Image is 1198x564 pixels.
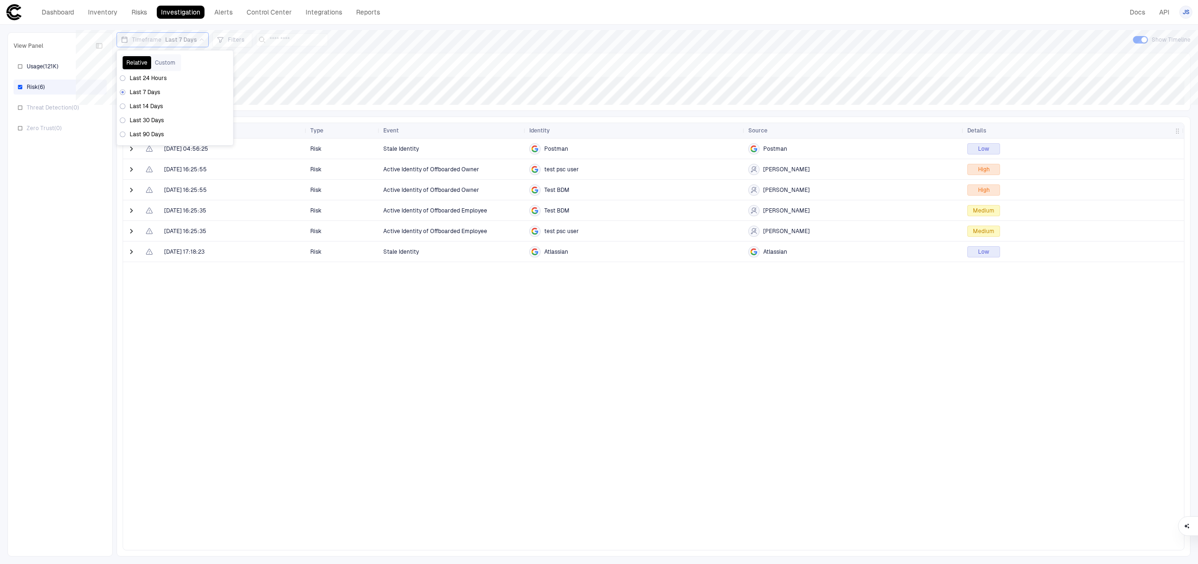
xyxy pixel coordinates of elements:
[130,131,164,138] span: Last 90 Days
[978,166,990,173] span: High
[164,145,208,153] div: 11/08/2025 03:56:25 (GMT+00:00 UTC)
[242,6,296,19] a: Control Center
[132,36,161,44] span: Timeframe
[763,166,810,173] span: [PERSON_NAME]
[151,56,179,69] button: Custom
[967,127,986,134] span: Details
[164,186,207,194] div: 05/08/2025 15:25:55 (GMT+00:00 UTC)
[973,227,994,235] span: Medium
[164,207,206,214] div: 05/08/2025 15:25:35 (GMT+00:00 UTC)
[164,227,206,235] div: 05/08/2025 15:25:35 (GMT+00:00 UTC)
[352,6,384,19] a: Reports
[544,145,568,153] span: Postman
[763,248,787,256] span: Atlassian
[310,242,376,261] span: Risk
[27,83,45,91] span: Risk ( 6 )
[383,249,419,255] span: Stale Identity
[544,207,570,214] span: Test BDM
[127,6,151,19] a: Risks
[544,166,579,173] span: test psc user
[228,36,244,44] span: Filters
[383,146,419,152] span: Stale Identity
[383,207,487,214] span: Active Identity of Offboarded Employee
[1152,36,1191,44] span: Show Timeline
[130,74,167,82] span: Last 24 Hours
[123,56,151,69] button: Relative
[763,207,810,214] span: [PERSON_NAME]
[164,248,205,256] div: 04/08/2025 16:18:23 (GMT+00:00 UTC)
[544,248,568,256] span: Atlassian
[130,88,160,96] span: Last 7 Days
[973,207,994,214] span: Medium
[763,145,787,153] span: Postman
[301,6,346,19] a: Integrations
[1125,6,1149,19] a: Docs
[1183,8,1190,16] span: JS
[978,186,990,194] span: High
[544,186,570,194] span: Test BDM
[310,160,376,179] span: Risk
[978,248,989,256] span: Low
[164,207,206,214] span: [DATE] 16:25:35
[210,6,237,19] a: Alerts
[978,145,989,153] span: Low
[383,127,399,134] span: Event
[310,139,376,158] span: Risk
[164,145,208,153] span: [DATE] 04:56:25
[383,228,487,234] span: Active Identity of Offboarded Employee
[165,36,197,44] span: Last 7 Days
[164,186,207,194] span: [DATE] 16:25:55
[310,127,323,134] span: Type
[130,117,164,124] span: Last 30 Days
[529,127,550,134] span: Identity
[164,248,205,256] span: [DATE] 17:18:23
[164,227,206,235] span: [DATE] 16:25:35
[27,104,79,111] span: Threat Detection ( 0 )
[310,181,376,199] span: Risk
[310,201,376,220] span: Risk
[27,125,62,132] span: Zero Trust ( 0 )
[157,6,205,19] a: Investigation
[383,166,479,173] span: Active Identity of Offboarded Owner
[763,186,810,194] span: [PERSON_NAME]
[164,166,207,173] span: [DATE] 16:25:55
[37,6,78,19] a: Dashboard
[14,42,44,50] span: View Panel
[763,227,810,235] span: [PERSON_NAME]
[164,166,207,173] div: 05/08/2025 15:25:55 (GMT+00:00 UTC)
[310,222,376,241] span: Risk
[130,103,163,110] span: Last 14 Days
[27,63,58,70] span: Usage ( 121K )
[1155,6,1174,19] a: API
[544,227,579,235] span: test psc user
[383,187,479,193] span: Active Identity of Offboarded Owner
[748,127,767,134] span: Source
[1179,6,1192,19] button: JS
[84,6,122,19] a: Inventory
